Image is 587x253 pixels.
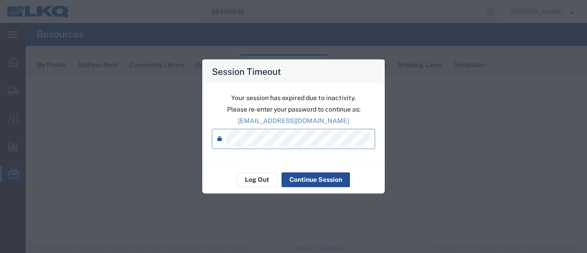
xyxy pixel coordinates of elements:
[237,172,277,187] button: Log Out
[282,172,350,187] button: Continue Session
[212,104,375,114] p: Please re-enter your password to continue as:
[212,64,281,78] h4: Session Timeout
[212,93,375,102] p: Your session has expired due to inactivity.
[212,116,375,125] p: [EMAIL_ADDRESS][DOMAIN_NAME]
